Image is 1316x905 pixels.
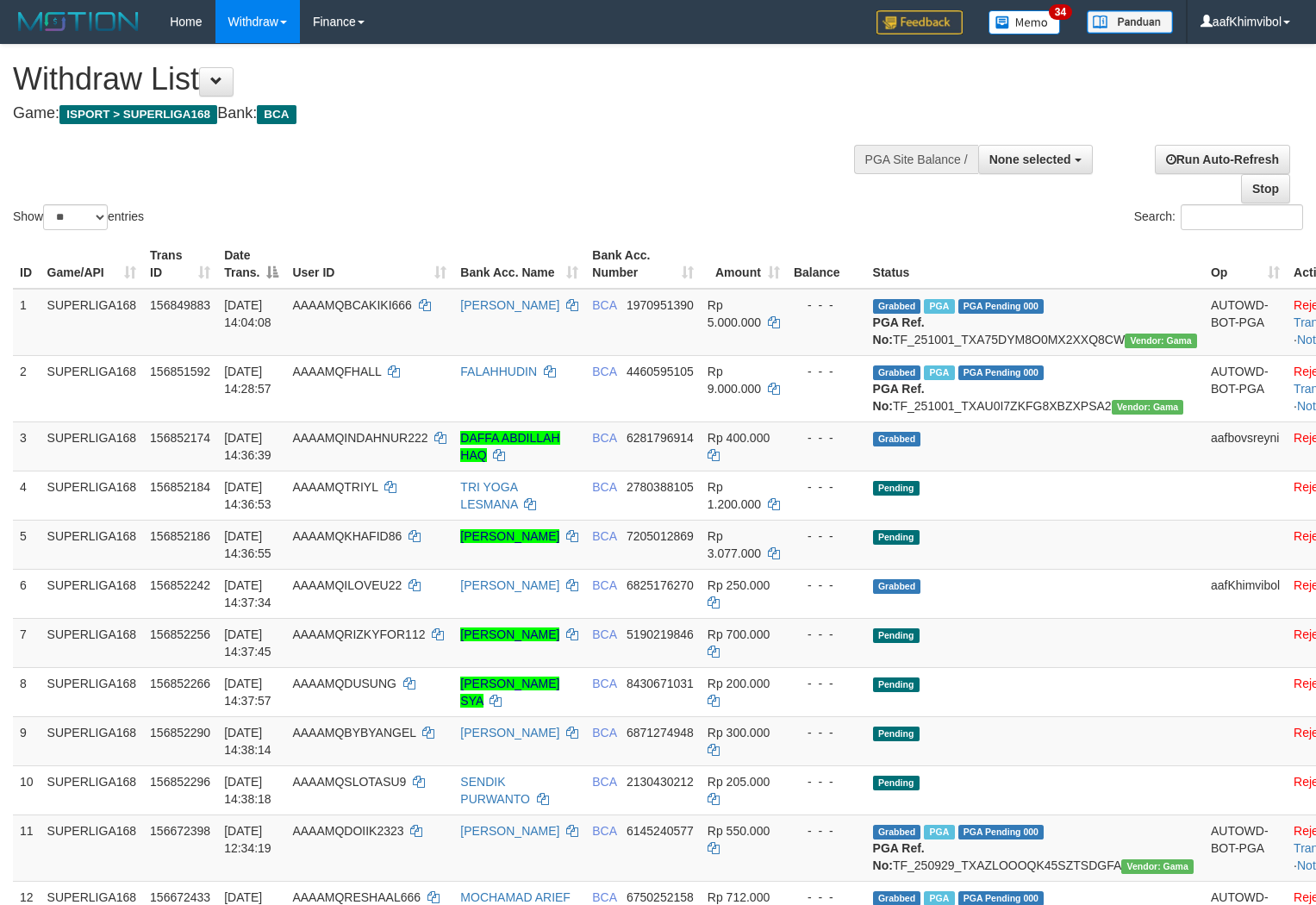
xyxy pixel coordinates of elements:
span: Copy 5190219846 to clipboard [627,627,694,641]
span: Copy 2780388105 to clipboard [627,480,694,494]
span: ISPORT > SUPERLIGA168 [59,105,217,124]
span: Rp 5.000.000 [708,298,761,329]
td: SUPERLIGA168 [41,520,144,569]
span: BCA [592,480,616,494]
span: Marked by aafsoycanthlai [924,825,954,839]
td: 6 [13,569,41,618]
td: aafbovsreyni [1204,421,1287,471]
td: SUPERLIGA168 [41,618,144,667]
span: [DATE] 12:34:19 [224,824,271,855]
span: 34 [1049,4,1072,20]
span: 156851592 [150,365,210,378]
span: PGA Pending [958,365,1045,380]
span: 156852256 [150,627,210,641]
span: Pending [873,776,920,790]
select: Showentries [43,204,108,230]
span: [DATE] 14:28:57 [224,365,271,396]
input: Search: [1181,204,1303,230]
a: SENDIK PURWANTO [460,775,530,806]
span: Pending [873,677,920,692]
span: AAAAMQRESHAAL666 [292,890,421,904]
span: 156852266 [150,677,210,690]
h1: Withdraw List [13,62,860,97]
span: PGA Pending [958,299,1045,314]
a: [PERSON_NAME] SYA [460,677,559,708]
span: BCA [592,365,616,378]
span: Copy 2130430212 to clipboard [627,775,694,789]
td: 7 [13,618,41,667]
div: - - - [794,527,859,545]
span: Rp 205.000 [708,775,770,789]
span: Rp 400.000 [708,431,770,445]
span: Copy 6145240577 to clipboard [627,824,694,838]
span: BCA [592,824,616,838]
a: MOCHAMAD ARIEF [460,890,571,904]
span: 156852186 [150,529,210,543]
a: [PERSON_NAME] [460,529,559,543]
a: [PERSON_NAME] [460,298,559,312]
span: Vendor URL: https://trx31.1velocity.biz [1112,400,1184,415]
b: PGA Ref. No: [873,315,925,346]
td: TF_251001_TXAU0I7ZKFG8XBZXPSA2 [866,355,1204,421]
span: Rp 712.000 [708,890,770,904]
h4: Game: Bank: [13,105,860,122]
td: aafKhimvibol [1204,569,1287,618]
span: Rp 550.000 [708,824,770,838]
span: BCA [592,726,616,740]
span: Rp 200.000 [708,677,770,690]
label: Search: [1134,204,1303,230]
span: AAAAMQKHAFID86 [292,529,402,543]
span: 156672398 [150,824,210,838]
span: Copy 6750252158 to clipboard [627,890,694,904]
td: SUPERLIGA168 [41,667,144,716]
a: [PERSON_NAME] [460,726,559,740]
span: Pending [873,628,920,643]
th: Amount: activate to sort column ascending [701,240,787,289]
th: Status [866,240,1204,289]
th: Date Trans.: activate to sort column descending [217,240,285,289]
div: - - - [794,478,859,496]
img: panduan.png [1087,10,1173,34]
span: BCA [592,627,616,641]
td: 1 [13,289,41,356]
span: Pending [873,481,920,496]
td: 8 [13,667,41,716]
span: AAAAMQFHALL [292,365,381,378]
th: ID [13,240,41,289]
div: - - - [794,773,859,790]
span: [DATE] 14:36:55 [224,529,271,560]
td: 11 [13,814,41,881]
td: 9 [13,716,41,765]
span: BCA [592,298,616,312]
span: AAAAMQINDAHNUR222 [292,431,427,445]
td: SUPERLIGA168 [41,355,144,421]
td: 3 [13,421,41,471]
td: SUPERLIGA168 [41,289,144,356]
td: 4 [13,471,41,520]
span: Rp 3.077.000 [708,529,761,560]
span: [DATE] 14:36:53 [224,480,271,511]
td: AUTOWD-BOT-PGA [1204,814,1287,881]
span: BCA [592,529,616,543]
span: AAAAMQTRIYL [292,480,377,494]
a: FALAHHUDIN [460,365,537,378]
img: Feedback.jpg [876,10,963,34]
span: AAAAMQDOIIK2323 [292,824,403,838]
div: - - - [794,675,859,692]
td: AUTOWD-BOT-PGA [1204,355,1287,421]
th: Trans ID: activate to sort column ascending [143,240,217,289]
th: User ID: activate to sort column ascending [285,240,453,289]
a: [PERSON_NAME] [460,578,559,592]
span: 156672433 [150,890,210,904]
td: 10 [13,765,41,814]
div: PGA Site Balance / [854,145,978,174]
span: AAAAMQSLOTASU9 [292,775,406,789]
td: SUPERLIGA168 [41,716,144,765]
div: - - - [794,296,859,314]
td: SUPERLIGA168 [41,421,144,471]
span: Pending [873,727,920,741]
span: Rp 9.000.000 [708,365,761,396]
span: [DATE] 14:36:39 [224,431,271,462]
span: [DATE] 14:37:34 [224,578,271,609]
b: PGA Ref. No: [873,382,925,413]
